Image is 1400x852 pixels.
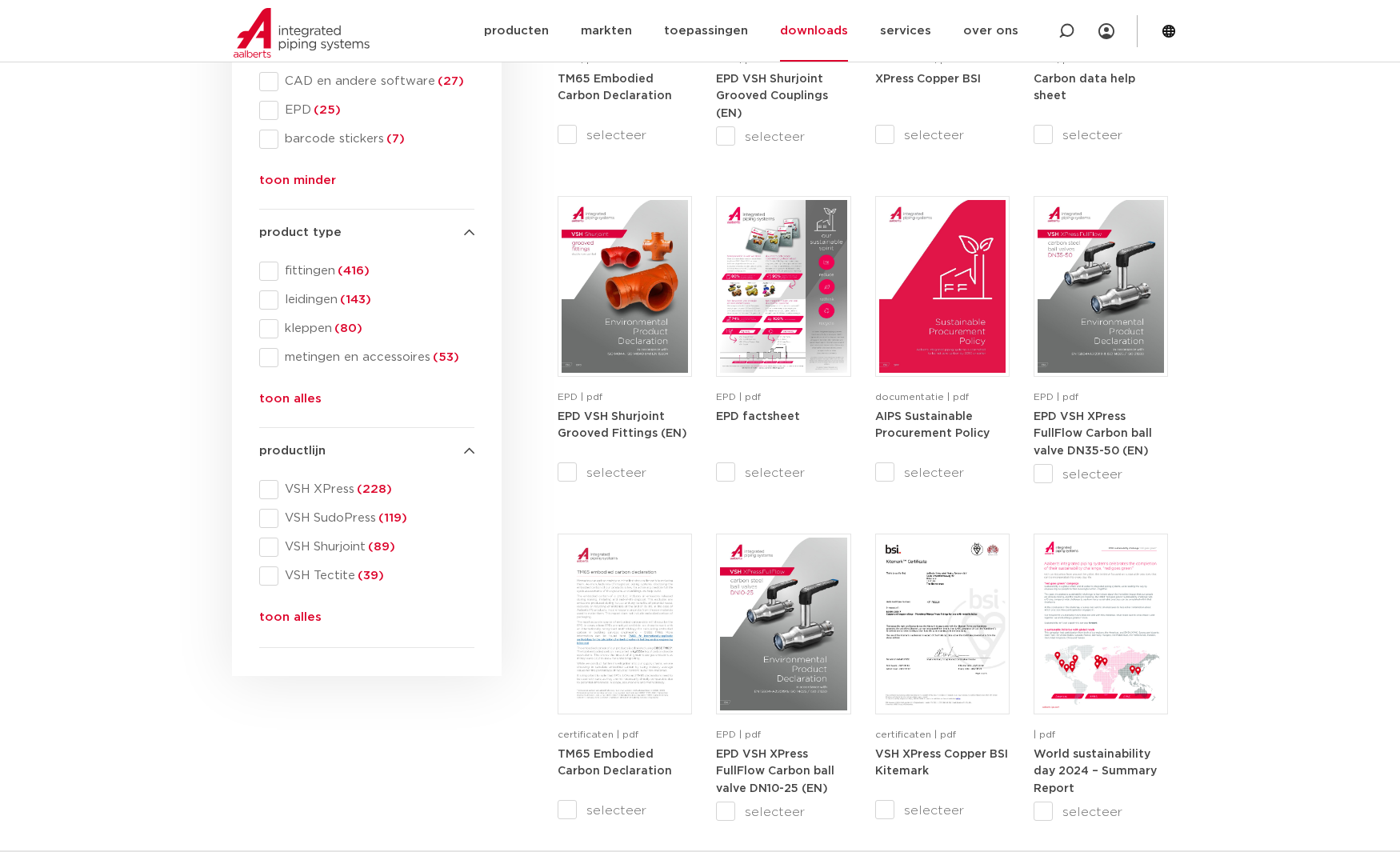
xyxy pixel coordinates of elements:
[875,392,969,402] span: documentatie | pdf
[355,570,384,582] span: (39)
[875,73,981,85] a: XPress Copper BSI
[259,480,474,499] div: VSH XPress(228)
[338,294,371,306] span: (143)
[1038,200,1164,373] img: VSH-XPress-Carbon-BallValveDN35-50_A4EPD_5011435-_2024_1.0_EN-pdf.jpg
[562,538,688,710] img: TM65-Embodied-Carbon-Declaration-1-pdf.jpg
[259,101,474,120] div: EPD(25)
[1034,802,1168,822] label: selecteer
[278,131,474,147] span: barcode stickers
[875,730,956,739] span: certificaten | pdf
[558,54,602,64] span: EPD | pdf
[259,442,474,461] h4: productlijn
[259,538,474,557] div: VSH Shurjoint(89)
[259,509,474,528] div: VSH SudoPress(119)
[716,411,800,422] strong: EPD factsheet
[376,512,407,524] span: (119)
[716,802,850,822] label: selecteer
[720,200,846,373] img: Aips-EPD-A4Factsheet_NL-pdf.jpg
[311,104,341,116] span: (25)
[259,262,474,281] div: fittingen(416)
[259,566,474,586] div: VSH Tectite(39)
[278,74,474,90] span: CAD en andere software
[435,75,464,87] span: (27)
[875,801,1010,820] label: selecteer
[384,133,405,145] span: (7)
[875,749,1008,778] strong: VSH XPress Copper BSI Kitemark
[716,749,834,794] strong: EPD VSH XPress FullFlow Carbon ball valve DN10-25 (EN)
[558,73,672,102] a: TM65 Embodied Carbon Declaration
[716,74,828,119] strong: EPD VSH Shurjoint Grooved Couplings (EN)
[1034,410,1152,457] a: EPD VSH XPress FullFlow Carbon ball valve DN35-50 (EN)
[558,411,687,440] strong: EPD VSH Shurjoint Grooved Fittings (EN)
[1034,392,1078,402] span: EPD | pdf
[558,392,602,402] span: EPD | pdf
[716,463,850,482] label: selecteer
[278,510,474,526] span: VSH SudoPress
[354,483,392,495] span: (228)
[278,482,474,498] span: VSH XPress
[716,730,761,739] span: EPD | pdf
[1034,411,1152,457] strong: EPD VSH XPress FullFlow Carbon ball valve DN35-50 (EN)
[278,292,474,308] span: leidingen
[1034,465,1168,484] label: selecteer
[278,568,474,584] span: VSH Tectite
[1034,73,1135,102] a: Carbon data help sheet
[259,130,474,149] div: barcode stickers(7)
[558,410,687,440] a: EPD VSH Shurjoint Grooved Fittings (EN)
[562,200,688,373] img: VSH-Shurjoint-Grooved-Fittings_A4EPD_5011523_EN-pdf.jpg
[558,730,638,739] span: certificaten | pdf
[558,801,692,820] label: selecteer
[259,72,474,91] div: CAD en andere software(27)
[259,171,336,197] button: toon minder
[716,410,800,422] a: EPD factsheet
[335,265,370,277] span: (416)
[366,541,395,553] span: (89)
[558,463,692,482] label: selecteer
[716,392,761,402] span: EPD | pdf
[875,74,981,85] strong: XPress Copper BSI
[875,748,1008,778] a: VSH XPress Copper BSI Kitemark
[879,538,1006,710] img: XPress_Koper_BSI_KM789225-1-pdf.jpg
[716,54,761,64] span: EPD | pdf
[716,748,834,794] a: EPD VSH XPress FullFlow Carbon ball valve DN10-25 (EN)
[278,539,474,555] span: VSH Shurjoint
[875,126,1010,145] label: selecteer
[720,538,846,710] img: VSH-XPress-Carbon-BallValveDN10-25_A4EPD_5011424-_2024_1.0_EN-pdf.jpg
[278,321,474,337] span: kleppen
[879,200,1006,373] img: Aips_A4Sustainable-Procurement-Policy_5011446_EN-pdf.jpg
[1034,74,1135,102] strong: Carbon data help sheet
[875,410,990,440] a: AIPS Sustainable Procurement Policy
[259,319,474,338] div: kleppen(80)
[875,411,990,440] strong: AIPS Sustainable Procurement Policy
[716,127,850,146] label: selecteer
[1038,538,1164,710] img: WSD2024-Summary-Report-pdf.jpg
[259,290,474,310] div: leidingen(143)
[259,223,474,242] h4: product type
[558,749,672,778] strong: TM65 Embodied Carbon Declaration
[259,608,322,634] button: toon alles
[259,390,322,415] button: toon alles
[558,126,692,145] label: selecteer
[1034,730,1055,739] span: | pdf
[430,351,459,363] span: (53)
[278,263,474,279] span: fittingen
[558,748,672,778] a: TM65 Embodied Carbon Declaration
[1034,749,1157,794] strong: World sustainability day 2024 – Summary Report
[259,348,474,367] div: metingen en accessoires(53)
[875,54,956,64] span: certificaten | pdf
[278,102,474,118] span: EPD
[716,73,828,119] a: EPD VSH Shurjoint Grooved Couplings (EN)
[278,350,474,366] span: metingen en accessoires
[558,74,672,102] strong: TM65 Embodied Carbon Declaration
[332,322,362,334] span: (80)
[875,463,1010,482] label: selecteer
[1034,748,1157,794] a: World sustainability day 2024 – Summary Report
[1034,126,1168,145] label: selecteer
[1034,54,1078,64] span: EPD | pdf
